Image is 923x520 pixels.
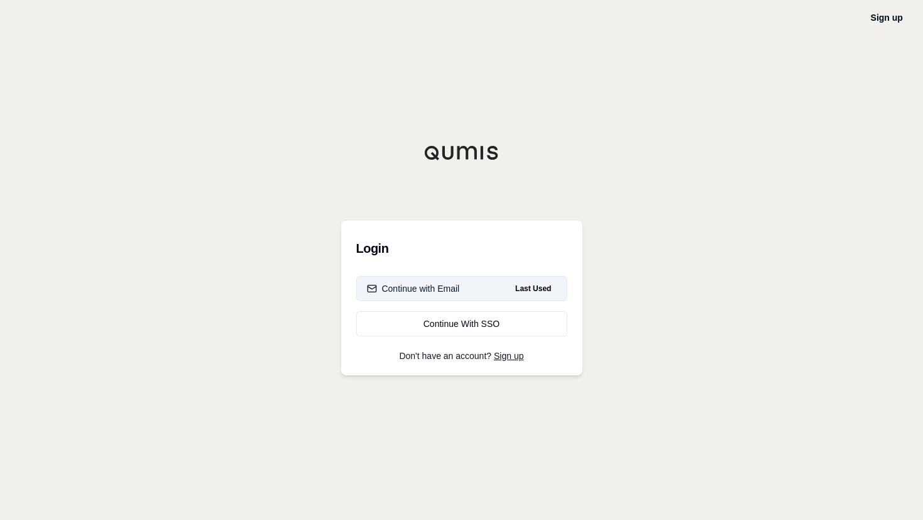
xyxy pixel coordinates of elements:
a: Continue With SSO [356,311,567,336]
img: Qumis [424,145,500,160]
button: Continue with EmailLast Used [356,276,567,301]
span: Last Used [510,281,556,296]
a: Sign up [871,13,903,23]
div: Continue with Email [367,282,460,295]
p: Don't have an account? [356,351,567,360]
div: Continue With SSO [367,318,557,330]
a: Sign up [494,351,523,361]
h3: Login [356,236,567,261]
